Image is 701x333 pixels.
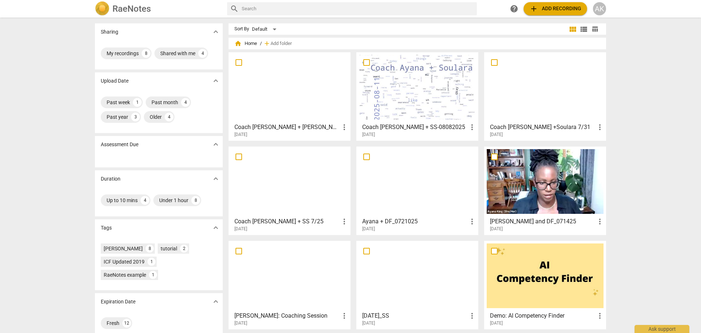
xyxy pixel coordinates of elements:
div: My recordings [107,50,139,57]
span: more_vert [468,217,476,226]
span: Add folder [271,41,292,46]
span: [DATE] [490,320,503,326]
div: 4 [181,98,190,107]
div: Past year [107,113,128,121]
span: search [230,4,239,13]
button: Show more [210,296,221,307]
p: Sharing [101,28,118,36]
a: [DATE]_SS[DATE] [359,243,476,326]
h2: RaeNotes [112,4,151,14]
div: 8 [191,196,200,205]
span: more_vert [468,123,476,132]
div: Under 1 hour [159,197,188,204]
span: view_module [568,25,577,34]
div: 4 [198,49,207,58]
button: Show more [210,222,221,233]
h3: Beki Fraser: Coaching Session [234,311,340,320]
span: more_vert [595,311,604,320]
div: 1 [133,98,142,107]
span: more_vert [595,217,604,226]
div: Older [150,113,162,121]
div: Default [252,23,279,35]
span: [DATE] [490,132,503,138]
span: Home [234,40,257,47]
div: Past month [152,99,178,106]
div: [PERSON_NAME] [104,245,143,252]
span: more_vert [595,123,604,132]
div: RaeNotes example [104,271,146,279]
span: expand_more [211,140,220,149]
h3: Demo: AI Competency Finder [490,311,595,320]
a: Help [507,2,521,15]
button: AK [593,2,606,15]
a: [PERSON_NAME]: Coaching Session[DATE] [231,243,348,326]
button: Show more [210,26,221,37]
span: expand_more [211,27,220,36]
span: [DATE] [234,320,247,326]
button: Show more [210,173,221,184]
a: [PERSON_NAME] and DF_071425[DATE] [487,149,604,232]
div: 4 [165,113,173,121]
button: List view [578,24,589,35]
a: Coach [PERSON_NAME] +Soulara 7/31[DATE] [487,55,604,137]
div: 8 [146,245,154,253]
span: add [263,40,271,47]
span: expand_more [211,297,220,306]
span: [DATE] [490,226,503,232]
span: table_chart [591,26,598,33]
span: [DATE] [234,226,247,232]
p: Assessment Due [101,141,138,148]
div: Up to 10 mins [107,197,138,204]
div: Shared with me [160,50,195,57]
span: view_list [579,25,588,34]
div: Past week [107,99,130,106]
a: Coach [PERSON_NAME] + [PERSON_NAME][DATE] [231,55,348,137]
span: more_vert [340,311,349,320]
div: tutorial [161,245,177,252]
a: Demo: AI Competency Finder[DATE] [487,243,604,326]
span: more_vert [468,311,476,320]
div: Sort By [234,26,249,32]
span: Add recording [529,4,581,13]
span: more_vert [340,123,349,132]
span: help [510,4,518,13]
div: 2 [180,245,188,253]
span: expand_more [211,223,220,232]
button: Show more [210,75,221,86]
button: Upload [524,2,587,15]
div: Fresh [107,319,119,327]
a: Ayana + DF_0721025[DATE] [359,149,476,232]
h3: Coach Ayana + SS 7/25 [234,217,340,226]
div: 3 [131,113,140,121]
h3: Coach Ayana + Soulara [234,123,340,132]
div: 4 [141,196,149,205]
h3: Coach Ayana +Soulara 7/31 [490,123,595,132]
h3: Ayana and DF_071425 [490,217,595,226]
div: Ask support [635,325,689,333]
div: 1 [149,271,157,279]
span: [DATE] [362,320,375,326]
h3: June 27 2025_SS [362,311,468,320]
a: LogoRaeNotes [95,1,221,16]
img: Logo [95,1,110,16]
p: Duration [101,175,120,183]
span: expand_more [211,76,220,85]
a: Coach [PERSON_NAME] + SS-08082025[DATE] [359,55,476,137]
div: 1 [148,258,156,266]
button: Table view [589,24,600,35]
span: add [529,4,538,13]
div: 8 [142,49,150,58]
button: Tile view [567,24,578,35]
p: Upload Date [101,77,129,85]
a: Coach [PERSON_NAME] + SS 7/25[DATE] [231,149,348,232]
p: Tags [101,224,112,232]
span: expand_more [211,174,220,183]
input: Search [242,3,474,15]
div: 12 [122,319,131,328]
span: [DATE] [234,132,247,138]
button: Show more [210,139,221,150]
span: more_vert [340,217,349,226]
span: [DATE] [362,132,375,138]
h3: Ayana + DF_0721025 [362,217,468,226]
